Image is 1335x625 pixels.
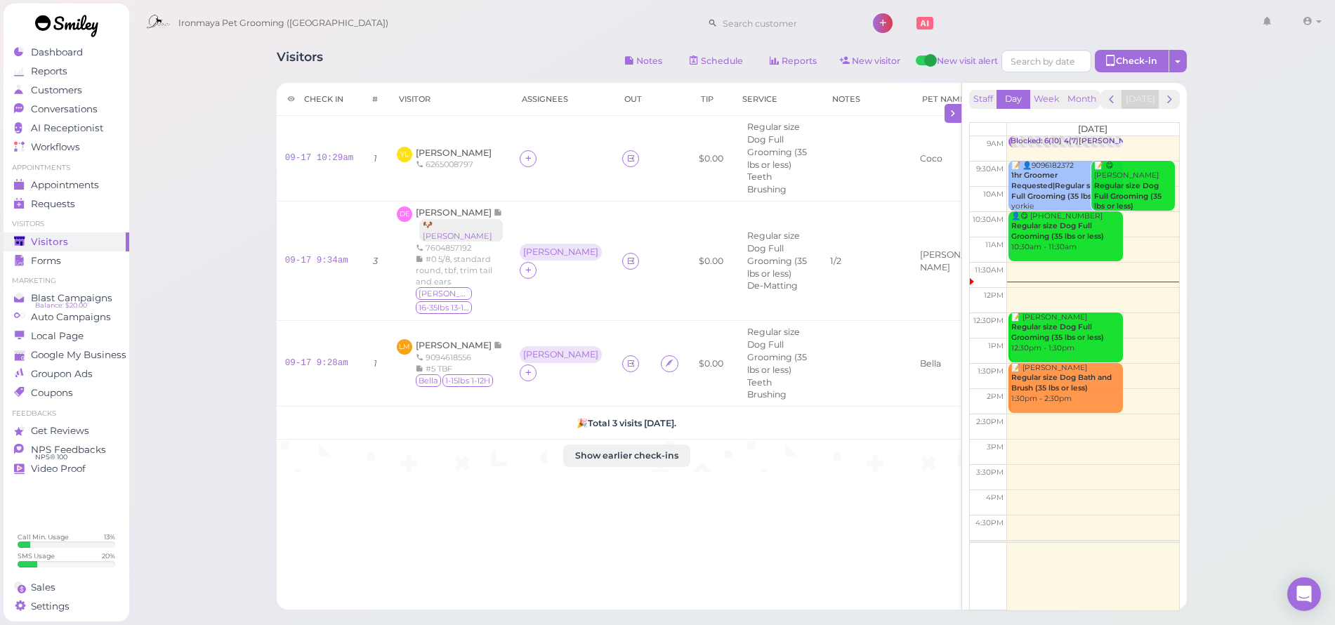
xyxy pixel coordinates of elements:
[523,350,598,360] div: [PERSON_NAME]
[976,468,1004,477] span: 3:30pm
[922,93,966,105] div: Pet Name
[18,551,55,560] div: SMS Usage
[1095,50,1169,72] div: Check-in
[987,139,1004,148] span: 9am
[31,84,82,96] span: Customers
[1011,312,1123,354] div: 📝 [PERSON_NAME] 12:30pm - 1:30pm
[4,578,129,597] a: Sales
[373,256,378,266] i: 3
[31,103,98,115] span: Conversations
[102,551,115,560] div: 20 %
[690,202,732,321] td: $0.00
[18,532,69,541] div: Call Min. Usage
[829,50,912,72] a: New visitor
[374,358,377,369] i: 1
[397,206,412,222] span: DE
[1011,161,1123,233] div: 📝 👤9096182372 yorkie [PERSON_NAME] 9:30am - 10:30am
[31,444,106,456] span: NPS Feedbacks
[416,159,492,170] div: 6265008797
[4,62,129,81] a: Reports
[744,326,813,376] li: Regular size Dog Full Grooming (35 lbs or less)
[732,83,822,116] th: Service
[374,153,377,164] i: 1
[416,242,503,254] div: 7604857192
[997,90,1030,109] button: Day
[690,116,732,202] td: $0.00
[31,463,86,475] span: Video Proof
[1011,363,1123,404] div: 📝 [PERSON_NAME] 1:30pm - 2:30pm
[988,341,1004,350] span: 1pm
[4,100,129,119] a: Conversations
[31,255,61,267] span: Forms
[4,276,129,286] li: Marketing
[277,83,362,116] th: Check in
[31,368,93,380] span: Groupon Ads
[614,83,652,116] th: Out
[388,83,511,116] th: Visitor
[4,459,129,478] a: Video Proof
[523,247,598,257] div: [PERSON_NAME]
[4,597,129,616] a: Settings
[31,292,112,304] span: Blast Campaigns
[975,265,1004,275] span: 11:30am
[397,339,412,355] span: LM
[758,50,829,72] a: Reports
[416,301,472,314] span: 16-35lbs 13-15H
[4,219,129,229] li: Visitors
[4,440,129,459] a: NPS Feedbacks NPS® 100
[744,171,813,196] li: Teeth Brushing
[4,289,129,308] a: Blast Campaigns Balance: $20.00
[744,279,801,292] li: De-Matting
[822,83,912,116] th: Notes
[744,230,813,279] li: Regular size Dog Full Grooming (35 lbs or less)
[1011,211,1123,253] div: 👤😋 [PHONE_NUMBER] 10:30am - 11:30am
[31,46,83,58] span: Dashboard
[416,147,492,158] a: [PERSON_NAME]
[920,357,968,370] div: Bella
[426,364,452,374] span: #5 TBF
[563,445,690,467] button: Show earlier check-ins
[31,387,73,399] span: Coupons
[4,138,129,157] a: Workflows
[718,12,854,34] input: Search customer
[4,346,129,364] a: Google My Business
[1011,136,1200,147] div: Blocked: 6(10) 4(7)[PERSON_NAME] • appointment
[4,119,129,138] a: AI Receptionist
[397,147,412,162] span: YL
[416,340,503,350] a: [PERSON_NAME]
[4,163,129,173] li: Appointments
[31,65,67,77] span: Reports
[4,409,129,419] li: Feedbacks
[1011,171,1120,200] b: 1hr Groomer Requested|Regular size Dog Full Grooming (35 lbs or less)
[372,93,378,105] div: #
[416,340,494,350] span: [PERSON_NAME]
[976,417,1004,426] span: 2:30pm
[4,364,129,383] a: Groupon Ads
[1122,90,1159,109] button: [DATE]
[31,581,55,593] span: Sales
[31,198,75,210] span: Requests
[973,215,1004,224] span: 10:30am
[987,392,1004,401] span: 2pm
[4,251,129,270] a: Forms
[1011,221,1104,241] b: Regular size Dog Full Grooming (35 lbs or less)
[1011,373,1112,393] b: Regular size Dog Bath and Brush (35 lbs or less)
[1159,90,1181,109] button: next
[1011,322,1104,342] b: Regular size Dog Full Grooming (35 lbs or less)
[984,291,1004,300] span: 12pm
[442,374,493,387] span: 1-15lbs 1-12H
[416,254,492,287] span: #0 5/8, standard round, tbf, trim tail and ears
[419,219,503,242] a: 🐶 [PERSON_NAME]
[31,179,99,191] span: Appointments
[31,330,84,342] span: Local Page
[4,327,129,346] a: Local Page
[35,300,87,311] span: Balance: $20.00
[178,4,388,43] span: Ironmaya Pet Grooming ([GEOGRAPHIC_DATA])
[285,418,968,428] h5: 🎉 Total 3 visits [DATE].
[31,600,70,612] span: Settings
[690,321,732,407] td: $0.00
[31,311,111,323] span: Auto Campaigns
[1093,161,1174,223] div: 📝 😋 [PERSON_NAME] 9:30am - 10:30am
[285,358,348,368] a: 09-17 9:28am
[520,346,605,364] div: [PERSON_NAME]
